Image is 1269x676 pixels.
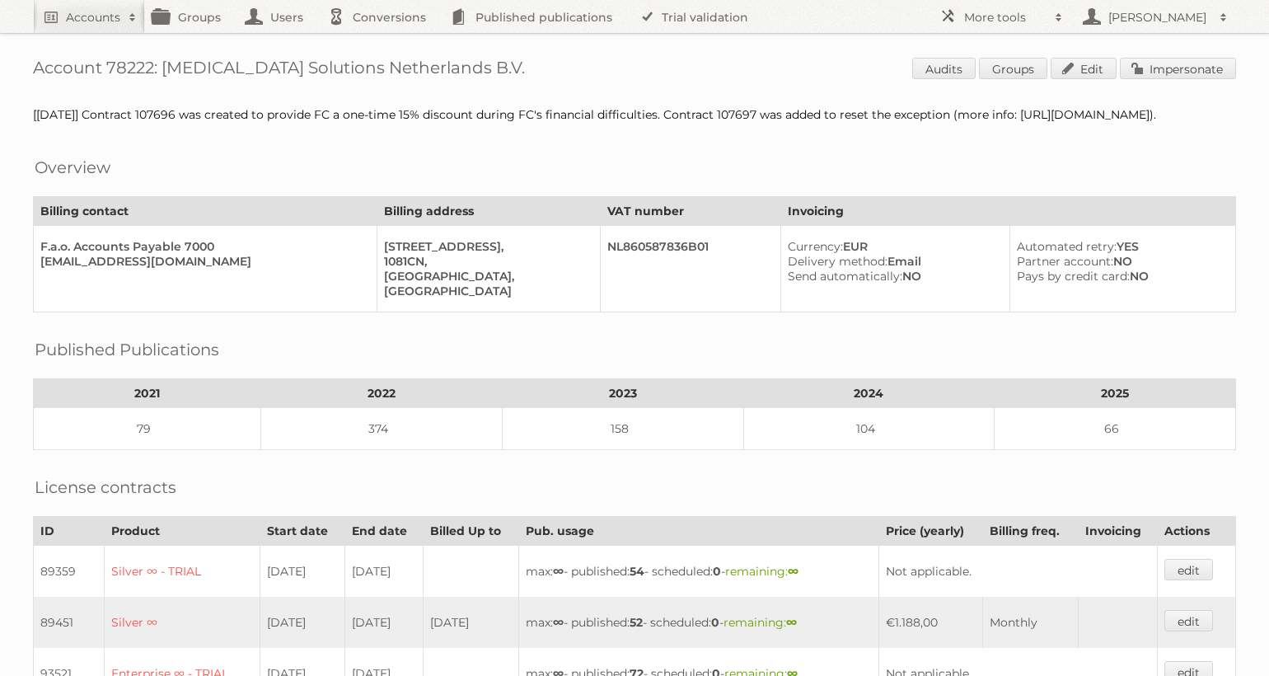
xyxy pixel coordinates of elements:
[743,408,994,450] td: 104
[781,197,1236,226] th: Invoicing
[788,564,798,579] strong: ∞
[423,517,518,546] th: Billed Up to
[723,615,797,630] span: remaining:
[983,517,1078,546] th: Billing freq.
[34,379,261,408] th: 2021
[979,58,1047,79] a: Groups
[878,517,983,546] th: Price (yearly)
[33,107,1236,122] div: [[DATE]] Contract 107696 was created to provide FC a one-time 15% discount during FC's financial ...
[912,58,976,79] a: Audits
[104,546,260,598] td: Silver ∞ - TRIAL
[35,155,110,180] h2: Overview
[1017,254,1113,269] span: Partner account:
[260,408,502,450] td: 374
[788,254,887,269] span: Delivery method:
[630,564,644,579] strong: 54
[1157,517,1235,546] th: Actions
[983,597,1078,648] td: Monthly
[553,615,564,630] strong: ∞
[1104,9,1211,26] h2: [PERSON_NAME]
[384,284,587,298] div: [GEOGRAPHIC_DATA]
[1017,254,1222,269] div: NO
[995,379,1236,408] th: 2025
[384,269,587,284] div: [GEOGRAPHIC_DATA],
[788,239,995,254] div: EUR
[423,597,518,648] td: [DATE]
[35,337,219,362] h2: Published Publications
[344,546,423,598] td: [DATE]
[104,597,260,648] td: Silver ∞
[788,269,995,284] div: NO
[40,239,363,254] div: F.a.o. Accounts Payable 7000
[713,564,721,579] strong: 0
[519,597,879,648] td: max: - published: - scheduled: -
[33,58,1236,82] h1: Account 78222: [MEDICAL_DATA] Solutions Netherlands B.V.
[66,9,120,26] h2: Accounts
[40,254,363,269] div: [EMAIL_ADDRESS][DOMAIN_NAME]
[786,615,797,630] strong: ∞
[384,239,587,254] div: [STREET_ADDRESS],
[519,517,879,546] th: Pub. usage
[502,379,743,408] th: 2023
[964,9,1047,26] h2: More tools
[260,379,502,408] th: 2022
[34,546,105,598] td: 89359
[34,197,377,226] th: Billing contact
[34,597,105,648] td: 89451
[878,546,1157,598] td: Not applicable.
[1017,239,1117,254] span: Automated retry:
[260,517,344,546] th: Start date
[1017,239,1222,254] div: YES
[104,517,260,546] th: Product
[711,615,719,630] strong: 0
[502,408,743,450] td: 158
[788,254,995,269] div: Email
[1078,517,1157,546] th: Invoicing
[1017,269,1222,284] div: NO
[788,239,843,254] span: Currency:
[34,517,105,546] th: ID
[600,226,780,312] td: NL860587836B01
[743,379,994,408] th: 2024
[260,597,344,648] td: [DATE]
[1051,58,1117,79] a: Edit
[788,269,902,284] span: Send automatically:
[630,615,643,630] strong: 52
[1164,559,1213,580] a: edit
[553,564,564,579] strong: ∞
[725,564,798,579] span: remaining:
[344,597,423,648] td: [DATE]
[384,254,587,269] div: 1081CN,
[878,597,983,648] td: €1.188,00
[35,475,176,500] h2: License contracts
[344,517,423,546] th: End date
[1120,58,1236,79] a: Impersonate
[1164,610,1213,631] a: edit
[519,546,879,598] td: max: - published: - scheduled: -
[995,408,1236,450] td: 66
[600,197,780,226] th: VAT number
[260,546,344,598] td: [DATE]
[34,408,261,450] td: 79
[377,197,600,226] th: Billing address
[1017,269,1130,284] span: Pays by credit card:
